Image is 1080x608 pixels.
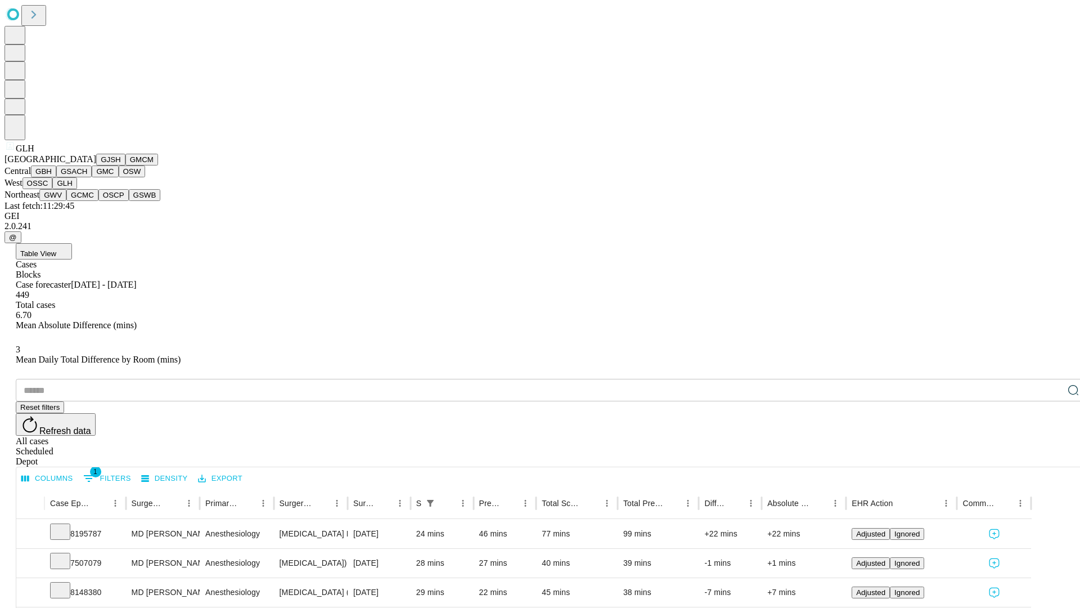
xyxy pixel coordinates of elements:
button: Menu [827,495,843,511]
div: 22 mins [479,578,531,607]
span: 6.70 [16,310,31,320]
button: Density [138,470,191,488]
button: Sort [165,495,181,511]
div: Total Scheduled Duration [542,499,582,508]
div: +1 mins [767,549,840,578]
span: 1 [90,466,101,477]
button: GJSH [96,154,125,166]
div: 40 mins [542,549,612,578]
div: +22 mins [704,520,756,548]
button: Sort [583,495,599,511]
div: 46 mins [479,520,531,548]
button: Adjusted [852,587,890,598]
button: Menu [743,495,759,511]
button: Export [195,470,245,488]
div: 77 mins [542,520,612,548]
button: Menu [599,495,615,511]
button: GSWB [129,189,161,201]
button: Adjusted [852,557,890,569]
button: GWV [39,189,66,201]
div: MD [PERSON_NAME] Md [132,578,194,607]
button: Show filters [80,470,134,488]
span: GLH [16,144,34,153]
button: GBH [31,166,56,177]
div: Total Predicted Duration [623,499,664,508]
div: 99 mins [623,520,694,548]
div: Surgery Date [353,499,375,508]
button: Adjusted [852,528,890,540]
span: West [4,178,22,187]
span: Refresh data [39,426,91,436]
div: 8195787 [50,520,120,548]
button: Sort [313,495,329,511]
span: Reset filters [20,403,60,412]
div: MD [PERSON_NAME] Md [132,549,194,578]
div: 2.0.241 [4,221,1075,231]
span: [GEOGRAPHIC_DATA] [4,154,96,164]
span: Ignored [894,588,920,597]
div: Comments [962,499,995,508]
span: Total cases [16,300,55,310]
div: Predicted In Room Duration [479,499,501,508]
div: 8148380 [50,578,120,607]
span: Adjusted [856,588,885,597]
button: Sort [894,495,910,511]
button: OSCP [98,189,129,201]
span: Adjusted [856,530,885,538]
button: Expand [22,554,39,574]
div: 1 active filter [422,495,438,511]
button: Menu [329,495,345,511]
div: Anesthesiology [205,578,268,607]
span: Mean Daily Total Difference by Room (mins) [16,355,181,364]
button: Menu [255,495,271,511]
div: Surgeon Name [132,499,164,508]
button: Show filters [422,495,438,511]
button: Sort [376,495,392,511]
span: Case forecaster [16,280,71,289]
button: Menu [680,495,696,511]
span: Mean Absolute Difference (mins) [16,320,137,330]
span: Ignored [894,530,920,538]
button: Menu [455,495,471,511]
button: GLH [52,177,76,189]
div: [MEDICAL_DATA] FLEXIBLE DECOMPRESSION [MEDICAL_DATA] [280,520,342,548]
span: Northeast [4,190,39,199]
button: GSACH [56,166,92,177]
button: Refresh data [16,413,96,436]
button: Menu [392,495,408,511]
button: OSW [119,166,146,177]
button: Menu [181,495,197,511]
div: Case Epic Id [50,499,91,508]
div: [DATE] [353,520,405,548]
button: Sort [92,495,107,511]
span: Ignored [894,559,920,567]
div: 28 mins [416,549,468,578]
button: Select columns [19,470,76,488]
button: Ignored [890,557,924,569]
button: Sort [439,495,455,511]
span: Central [4,166,31,176]
div: GEI [4,211,1075,221]
button: Menu [517,495,533,511]
div: Anesthesiology [205,520,268,548]
span: Adjusted [856,559,885,567]
div: +22 mins [767,520,840,548]
div: 29 mins [416,578,468,607]
button: Menu [1012,495,1028,511]
div: Difference [704,499,726,508]
div: Anesthesiology [205,549,268,578]
div: 24 mins [416,520,468,548]
div: Scheduled In Room Duration [416,499,421,508]
button: GMC [92,166,118,177]
div: Primary Service [205,499,238,508]
span: @ [9,233,17,242]
button: OSSC [22,177,53,189]
div: [DATE] [353,578,405,607]
button: Menu [938,495,954,511]
button: Expand [22,583,39,603]
button: Table View [16,243,72,260]
div: 38 mins [623,578,694,607]
button: Sort [727,495,743,511]
button: Ignored [890,528,924,540]
div: EHR Action [852,499,893,508]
